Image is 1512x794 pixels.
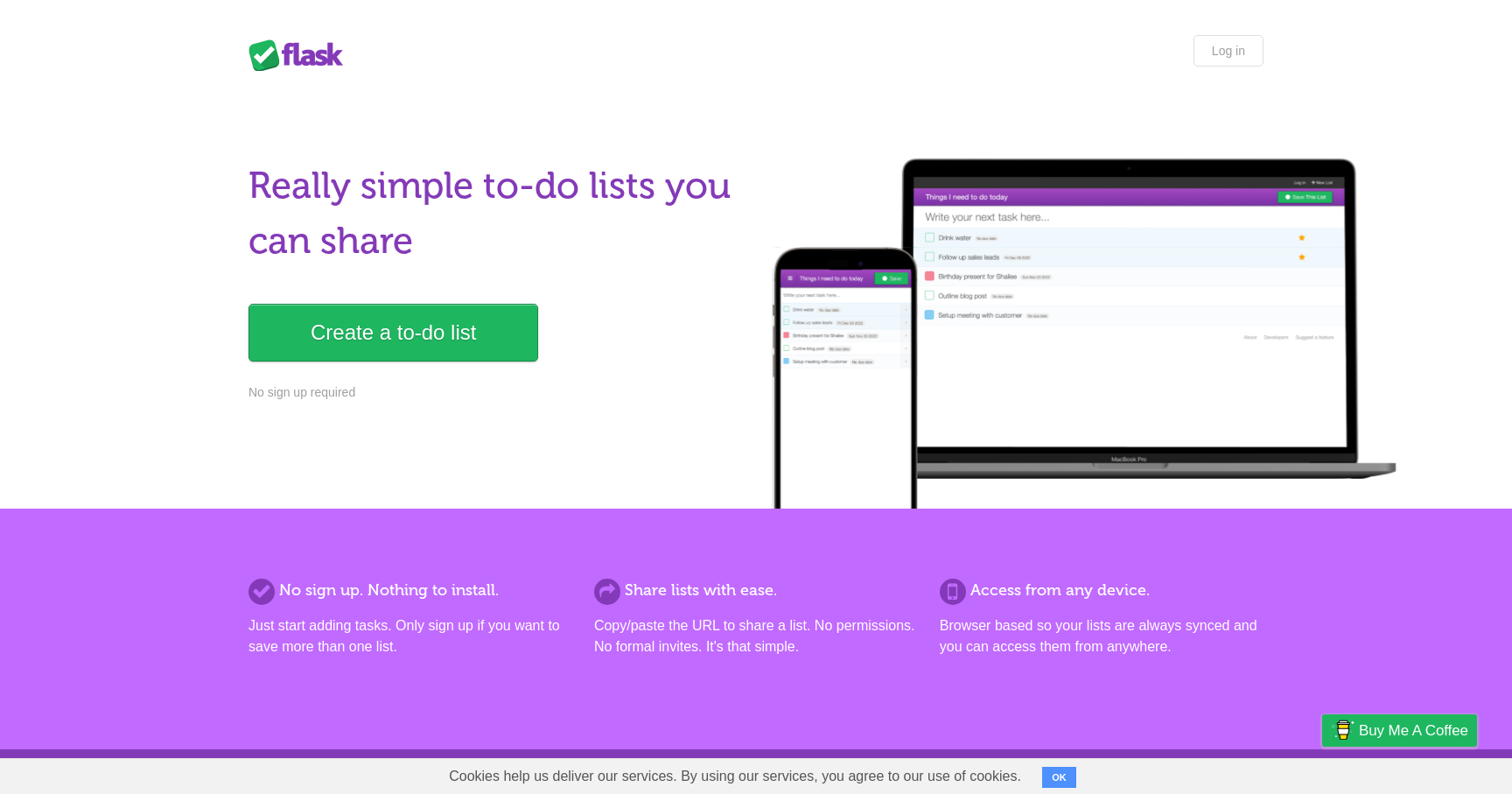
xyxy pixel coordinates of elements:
[248,39,353,71] div: Flask Lists
[594,615,918,657] p: Copy/paste the URL to share a list. No permissions. No formal invites. It's that simple.
[1322,714,1477,747] a: Buy me a coffee
[248,304,538,362] a: Create a to-do list
[248,383,745,402] p: No sign up required
[1331,715,1354,745] img: Buy me a coffee
[248,158,745,269] h1: Really simple to-do lists you can share
[1193,35,1263,67] a: Log in
[940,579,1263,602] h2: Access from any device.
[1042,767,1076,788] button: OK
[248,615,572,657] p: Just start adding tasks. Only sign up if you want to save more than one list.
[1359,715,1468,746] span: Buy me a coffee
[248,579,572,602] h2: No sign up. Nothing to install.
[431,759,1039,794] span: Cookies help us deliver our services. By using our services, you agree to our use of cookies.
[940,615,1263,657] p: Browser based so your lists are always synced and you can access them from anywhere.
[594,579,918,602] h2: Share lists with ease.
